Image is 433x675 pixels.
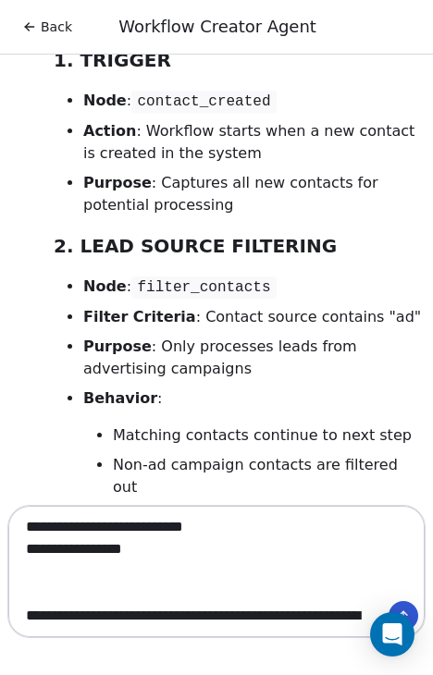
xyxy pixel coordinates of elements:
code: contact_created [131,91,277,113]
li: : [83,90,426,113]
li: : Captures all new contacts for potential processing [83,172,426,216]
h3: 1. TRIGGER [54,45,426,75]
li: : Only processes leads from advertising campaigns [83,336,426,380]
span: Back [41,18,72,36]
strong: Behavior [83,389,157,407]
li: Matching contacts continue to next step [113,424,426,447]
strong: Purpose [83,337,152,355]
li: : [83,276,426,299]
strong: Node [83,277,127,295]
strong: Action [83,122,136,140]
strong: Purpose [83,174,152,191]
li: : Contact source contains "ad" [83,306,426,328]
li: Non-ad campaign contacts are filtered out [113,454,426,498]
code: filter_contacts [131,276,277,299]
h3: 2. LEAD SOURCE FILTERING [54,231,426,261]
strong: Filter Criteria [83,308,196,325]
li: : Workflow starts when a new contact is created in the system [83,120,426,165]
li: : [83,387,426,498]
strong: Node [83,92,127,109]
span: Workflow Creator Agent [118,17,316,36]
div: Open Intercom Messenger [370,612,414,657]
